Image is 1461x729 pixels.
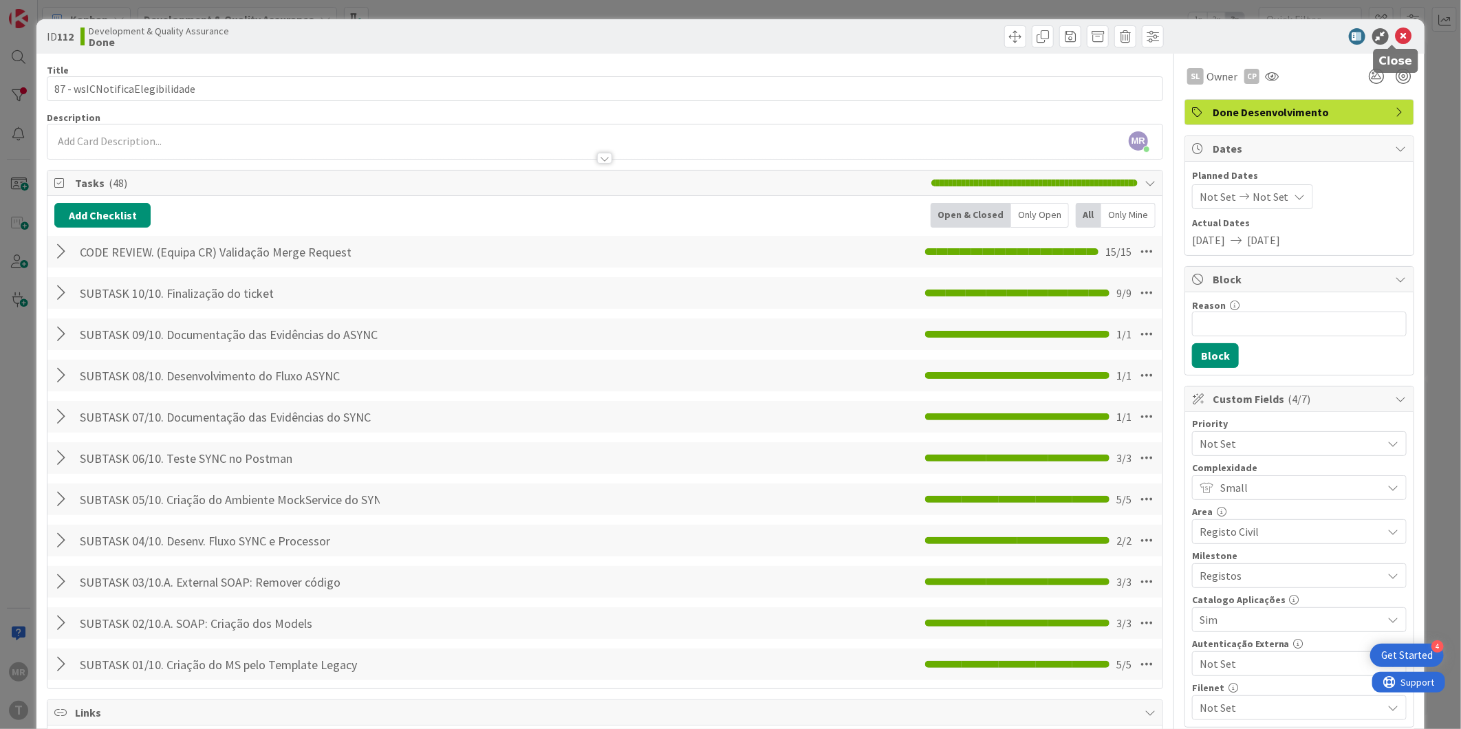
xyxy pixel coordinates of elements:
[47,28,74,45] span: ID
[1200,610,1376,629] span: Sim
[1192,299,1226,312] label: Reason
[1200,654,1376,673] span: Not Set
[1192,232,1225,248] span: [DATE]
[54,203,151,228] button: Add Checklist
[1213,391,1389,407] span: Custom Fields
[1213,271,1389,287] span: Block
[1116,450,1132,466] span: 3 / 3
[1116,491,1132,508] span: 5 / 5
[75,487,385,512] input: Add Checklist...
[1187,68,1204,85] div: SL
[1011,203,1069,228] div: Only Open
[1101,203,1156,228] div: Only Mine
[1192,419,1407,428] div: Priority
[1192,639,1407,649] div: Autenticação Externa
[1244,69,1259,84] div: CP
[1431,640,1444,653] div: 4
[75,239,385,264] input: Add Checklist...
[1200,699,1383,716] span: Not Set
[1116,285,1132,301] span: 9 / 9
[1192,595,1407,605] div: Catalogo Aplicações
[1200,566,1376,585] span: Registos
[1076,203,1101,228] div: All
[1192,343,1239,368] button: Block
[75,652,385,677] input: Add Checklist...
[1370,644,1444,667] div: Open Get Started checklist, remaining modules: 4
[47,76,1163,101] input: type card name here...
[47,111,100,124] span: Description
[1116,532,1132,549] span: 2 / 2
[29,2,63,19] span: Support
[75,281,385,305] input: Add Checklist...
[1116,656,1132,673] span: 5 / 5
[1200,434,1376,453] span: Not Set
[89,25,229,36] span: Development & Quality Assurance
[1129,131,1148,151] span: MR
[1192,507,1407,516] div: Area
[1105,243,1132,260] span: 15 / 15
[1116,615,1132,631] span: 3 / 3
[75,446,385,470] input: Add Checklist...
[109,176,127,190] span: ( 48 )
[47,64,69,76] label: Title
[1192,463,1407,472] div: Complexidade
[1116,574,1132,590] span: 3 / 3
[75,569,385,594] input: Add Checklist...
[1192,551,1407,561] div: Milestone
[1247,232,1280,248] span: [DATE]
[1206,68,1237,85] span: Owner
[1381,649,1433,662] div: Get Started
[1220,478,1376,497] span: Small
[75,175,924,191] span: Tasks
[75,528,385,553] input: Add Checklist...
[75,322,385,347] input: Add Checklist...
[1288,392,1311,406] span: ( 4/7 )
[1192,216,1407,230] span: Actual Dates
[57,30,74,43] b: 112
[931,203,1011,228] div: Open & Closed
[75,363,385,388] input: Add Checklist...
[75,611,385,635] input: Add Checklist...
[1200,522,1376,541] span: Registo Civil
[1116,367,1132,384] span: 1 / 1
[1213,104,1389,120] span: Done Desenvolvimento
[1192,683,1407,693] div: Filenet
[75,404,385,429] input: Add Checklist...
[75,704,1138,721] span: Links
[1379,54,1413,67] h5: Close
[1253,188,1289,205] span: Not Set
[1213,140,1389,157] span: Dates
[1116,409,1132,425] span: 1 / 1
[1116,326,1132,342] span: 1 / 1
[1200,188,1236,205] span: Not Set
[1192,168,1407,183] span: Planned Dates
[89,36,229,47] b: Done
